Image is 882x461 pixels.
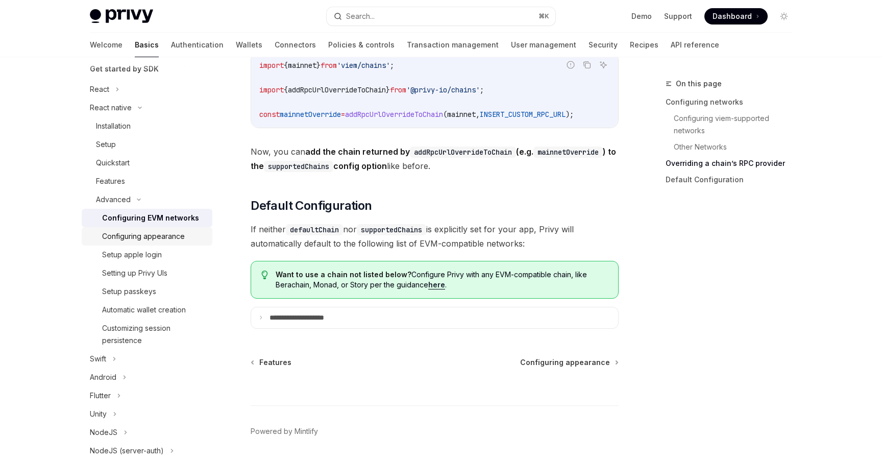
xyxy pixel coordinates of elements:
[284,61,288,70] span: {
[102,249,162,261] div: Setup apple login
[407,33,499,57] a: Transaction management
[564,58,577,71] button: Report incorrect code
[520,357,618,368] a: Configuring appearance
[406,85,480,94] span: '@privy-io/chains'
[275,33,316,57] a: Connectors
[259,357,291,368] span: Features
[259,61,284,70] span: import
[328,33,395,57] a: Policies & controls
[566,110,574,119] span: );
[713,11,752,21] span: Dashboard
[259,85,284,94] span: import
[480,85,484,94] span: ;
[286,224,343,235] code: defaultChain
[82,117,212,135] a: Installation
[82,319,212,350] a: Customizing session persistence
[410,147,516,158] code: addRpcUrlOverrideToChain
[102,304,186,316] div: Automatic wallet creation
[251,147,616,171] strong: add the chain returned by (e.g. ) to the config option
[666,94,800,110] a: Configuring networks
[82,264,212,282] a: Setting up Privy UIs
[597,58,610,71] button: Ask AI
[90,33,122,57] a: Welcome
[96,175,125,187] div: Features
[776,8,792,25] button: Toggle dark mode
[102,230,185,242] div: Configuring appearance
[280,110,341,119] span: mainnetOverride
[251,222,619,251] span: If neither nor is explicitly set for your app, Privy will automatically default to the following ...
[390,85,406,94] span: from
[631,11,652,21] a: Demo
[90,353,106,365] div: Swift
[674,139,800,155] a: Other Networks
[390,61,394,70] span: ;
[251,144,619,173] span: Now, you can like before.
[82,154,212,172] a: Quickstart
[82,227,212,246] a: Configuring appearance
[288,61,316,70] span: mainnet
[276,270,608,290] span: Configure Privy with any EVM-compatible chain, like Berachain, Monad, or Story per the guidance .
[428,280,445,289] a: here
[580,58,594,71] button: Copy the contents from the code block
[671,33,719,57] a: API reference
[666,172,800,188] a: Default Configuration
[337,61,390,70] span: 'viem/chains'
[664,11,692,21] a: Support
[171,33,224,57] a: Authentication
[345,110,443,119] span: addRpcUrlOverrideToChain
[90,371,116,383] div: Android
[704,8,768,25] a: Dashboard
[102,267,167,279] div: Setting up Privy UIs
[321,61,337,70] span: from
[341,110,345,119] span: =
[276,270,411,279] strong: Want to use a chain not listed below?
[96,138,116,151] div: Setup
[82,135,212,154] a: Setup
[288,85,386,94] span: addRpcUrlOverrideToChain
[90,83,109,95] div: React
[90,102,132,114] div: React native
[676,78,722,90] span: On this page
[259,110,280,119] span: const
[90,390,111,402] div: Flutter
[533,147,603,158] code: mainnetOverride
[476,110,480,119] span: ,
[102,322,206,347] div: Customizing session persistence
[82,209,212,227] a: Configuring EVM networks
[327,7,555,26] button: Search...⌘K
[82,301,212,319] a: Automatic wallet creation
[96,157,130,169] div: Quickstart
[261,271,268,280] svg: Tip
[538,12,549,20] span: ⌘ K
[284,85,288,94] span: {
[236,33,262,57] a: Wallets
[520,357,610,368] span: Configuring appearance
[252,357,291,368] a: Features
[96,120,131,132] div: Installation
[90,426,117,439] div: NodeJS
[447,110,476,119] span: mainnet
[630,33,658,57] a: Recipes
[90,408,107,420] div: Unity
[82,172,212,190] a: Features
[82,246,212,264] a: Setup apple login
[82,282,212,301] a: Setup passkeys
[357,224,426,235] code: supportedChains
[346,10,375,22] div: Search...
[480,110,566,119] span: INSERT_CUSTOM_RPC_URL
[589,33,618,57] a: Security
[443,110,447,119] span: (
[251,426,318,436] a: Powered by Mintlify
[96,193,131,206] div: Advanced
[316,61,321,70] span: }
[264,161,333,172] code: supportedChains
[251,198,372,214] span: Default Configuration
[666,155,800,172] a: Overriding a chain’s RPC provider
[90,445,164,457] div: NodeJS (server-auth)
[102,212,199,224] div: Configuring EVM networks
[386,85,390,94] span: }
[102,285,156,298] div: Setup passkeys
[511,33,576,57] a: User management
[674,110,800,139] a: Configuring viem-supported networks
[90,9,153,23] img: light logo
